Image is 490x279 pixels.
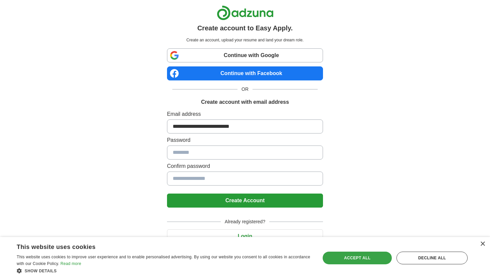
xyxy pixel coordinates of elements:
[168,37,322,43] p: Create an account, upload your resume and land your dream role.
[167,229,323,243] button: Login
[323,252,392,264] div: Accept all
[25,269,57,273] span: Show details
[167,194,323,208] button: Create Account
[221,218,269,225] span: Already registered?
[201,98,289,106] h1: Create account with email address
[167,136,323,144] label: Password
[480,242,485,247] div: Close
[60,261,81,266] a: Read more, opens a new window
[17,267,311,274] div: Show details
[237,86,253,93] span: OR
[167,162,323,170] label: Confirm password
[17,241,295,251] div: This website uses cookies
[167,110,323,118] label: Email address
[396,252,468,264] div: Decline all
[167,66,323,80] a: Continue with Facebook
[217,5,274,20] img: Adzuna logo
[167,233,323,239] a: Login
[17,255,310,266] span: This website uses cookies to improve user experience and to enable personalised advertising. By u...
[167,48,323,62] a: Continue with Google
[197,23,293,33] h1: Create account to Easy Apply.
